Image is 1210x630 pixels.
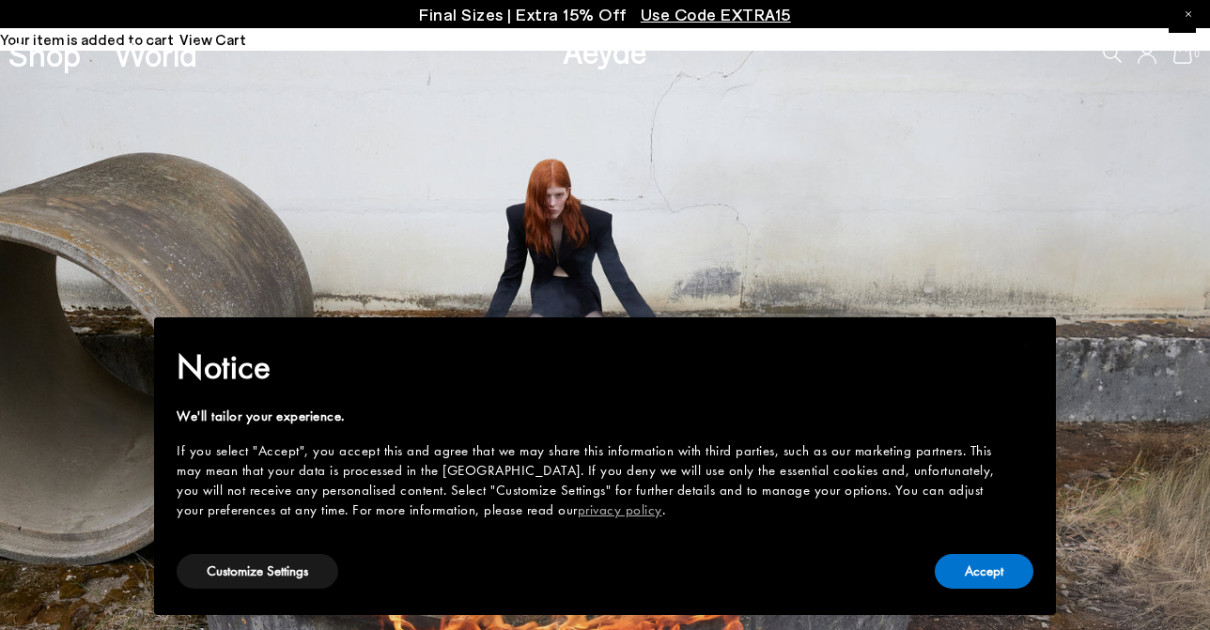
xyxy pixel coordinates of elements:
[419,3,791,26] p: Final Sizes | Extra 15% Off
[935,554,1033,589] button: Accept
[177,343,1003,392] h2: Notice
[177,407,1003,426] div: We'll tailor your experience.
[1192,49,1202,59] span: 0
[1003,323,1048,368] button: Close this notice
[177,441,1003,520] div: If you select "Accept", you accept this and agree that we may share this information with third p...
[114,38,197,70] a: World
[578,500,662,519] a: privacy policy
[1173,43,1192,64] a: 0
[8,38,81,70] a: Shop
[177,554,338,589] button: Customize Settings
[563,31,647,70] a: Aeyde
[1020,330,1032,360] span: ×
[641,4,791,24] span: Navigate to /collections/ss25-final-sizes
